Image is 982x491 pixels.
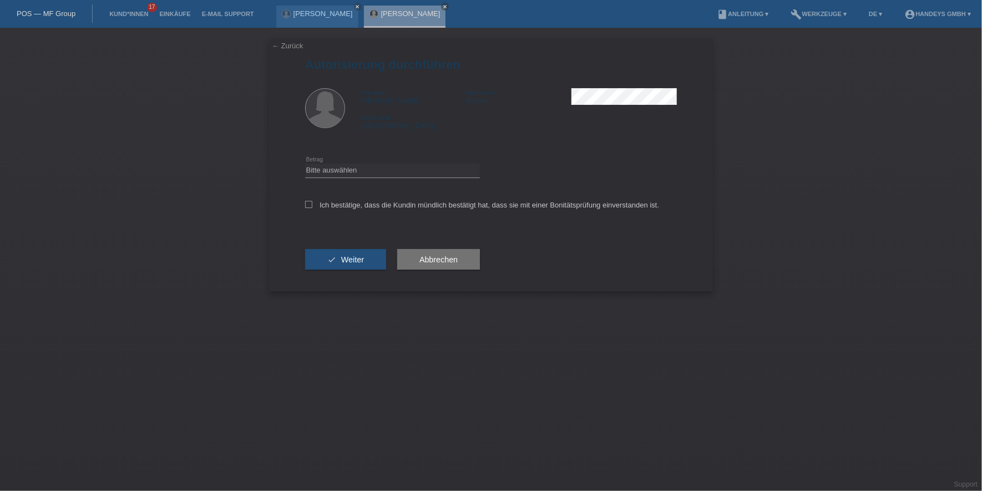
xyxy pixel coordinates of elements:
a: buildWerkzeuge ▾ [786,11,853,17]
i: close [442,4,448,9]
a: Support [954,480,978,488]
span: 17 [147,3,157,12]
a: DE ▾ [863,11,888,17]
div: [GEOGRAPHIC_DATA] [361,113,466,130]
button: check Weiter [305,249,386,270]
label: Ich bestätige, dass die Kundin mündlich bestätigt hat, dass sie mit einer Bonitätsprüfung einvers... [305,201,659,209]
div: Bucher [466,88,571,105]
i: book [717,9,728,20]
a: bookAnleitung ▾ [711,11,774,17]
a: Einkäufe [154,11,196,17]
a: close [441,3,449,11]
span: Nachname [466,89,495,96]
div: [PERSON_NAME] [361,88,466,105]
span: Abbrechen [419,255,458,264]
i: account_circle [904,9,915,20]
a: POS — MF Group [17,9,75,18]
a: [PERSON_NAME] [293,9,353,18]
a: ← Zurück [272,42,303,50]
i: build [791,9,802,20]
a: account_circleHandeys GmbH ▾ [899,11,976,17]
i: check [327,255,336,264]
span: Weiter [341,255,364,264]
i: close [355,4,361,9]
span: Vorname [361,89,385,96]
a: Kund*innen [104,11,154,17]
button: Abbrechen [397,249,480,270]
a: close [354,3,362,11]
span: Nationalität [361,114,391,121]
h1: Autorisierung durchführen [305,58,677,72]
a: [PERSON_NAME] [381,9,441,18]
a: E-Mail Support [196,11,260,17]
